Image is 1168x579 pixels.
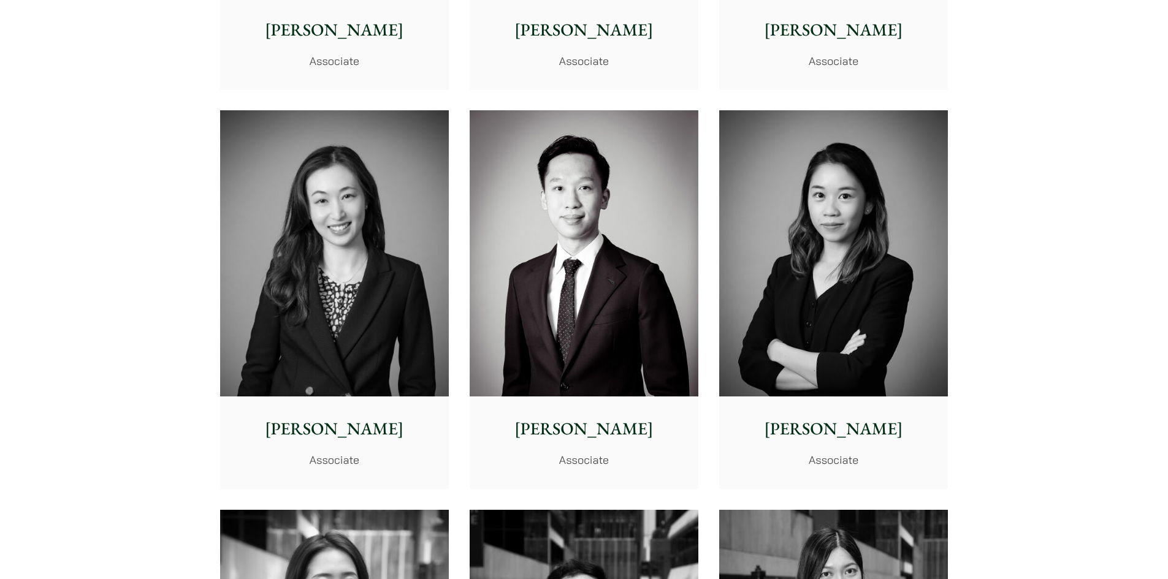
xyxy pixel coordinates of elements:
[230,452,439,468] p: Associate
[729,452,938,468] p: Associate
[230,416,439,442] p: [PERSON_NAME]
[479,17,689,43] p: [PERSON_NAME]
[220,110,449,489] a: [PERSON_NAME] Associate
[719,110,948,489] a: [PERSON_NAME] Associate
[479,452,689,468] p: Associate
[479,53,689,69] p: Associate
[230,17,439,43] p: [PERSON_NAME]
[729,53,938,69] p: Associate
[470,110,698,489] a: [PERSON_NAME] Associate
[230,53,439,69] p: Associate
[729,17,938,43] p: [PERSON_NAME]
[729,416,938,442] p: [PERSON_NAME]
[479,416,689,442] p: [PERSON_NAME]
